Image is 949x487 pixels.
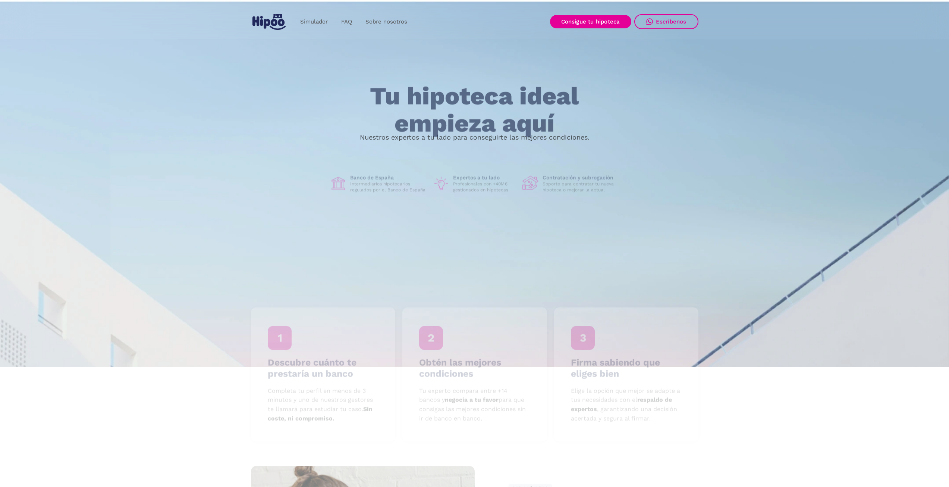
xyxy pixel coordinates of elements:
h4: Obtén las mejores condiciones [419,357,530,380]
h1: Tu hipoteca ideal empieza aquí [333,83,616,137]
h4: Firma sabiendo que eliges bien [571,357,682,380]
p: Elige la opción que mejor se adapte a tus necesidades con el , garantizando una decisión acertada... [571,386,682,423]
a: home [251,11,287,33]
div: Escríbenos [656,18,686,25]
p: Completa tu perfil en menos de 3 minutos y uno de nuestros gestores te llamará para estudiar tu c... [267,386,378,423]
a: Escríbenos [634,14,698,29]
strong: negocia a tu favor [445,396,499,403]
p: Intermediarios hipotecarios regulados por el Banco de España [350,181,427,193]
h1: Contratación y subrogación [543,174,619,181]
p: Nuestros expertos a tu lado para conseguirte las mejores condiciones. [360,134,590,140]
p: Profesionales con +40M€ gestionados en hipotecas [453,181,516,193]
p: Soporte para contratar tu nueva hipoteca o mejorar la actual [543,181,619,193]
a: FAQ [334,15,359,29]
h4: Descubre cuánto te prestaría un banco [267,357,378,380]
a: Consigue tu hipoteca [550,15,631,28]
a: Simulador [293,15,334,29]
h1: Banco de España [350,174,427,181]
strong: Sin coste, ni compromiso. [267,406,372,422]
strong: respaldo de expertos [571,396,672,413]
h1: Expertos a tu lado [453,174,516,181]
p: Tu experto compara entre +14 bancos y para que consigas las mejores condiciones sin ir de banco e... [419,386,530,423]
a: Sobre nosotros [359,15,414,29]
